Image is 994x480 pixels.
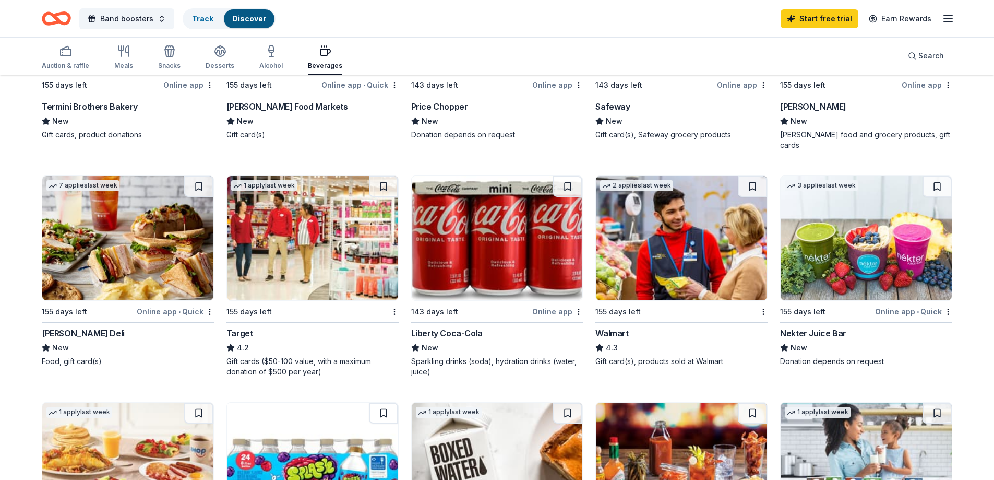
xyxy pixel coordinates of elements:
[780,356,952,367] div: Donation depends on request
[416,407,482,418] div: 1 apply last week
[237,342,249,354] span: 4.2
[412,176,583,300] img: Image for Liberty Coca-Cola
[42,6,71,31] a: Home
[114,62,133,70] div: Meals
[42,356,214,367] div: Food, gift card(s)
[532,305,583,318] div: Online app
[917,308,919,316] span: •
[717,78,768,91] div: Online app
[596,176,767,300] img: Image for Walmart
[259,41,283,75] button: Alcohol
[422,115,438,127] span: New
[918,50,944,62] span: Search
[363,81,365,89] span: •
[100,13,153,25] span: Band boosters
[780,100,846,113] div: [PERSON_NAME]
[226,175,399,377] a: Image for Target1 applylast week155 days leftTarget4.2Gift cards ($50-100 value, with a maximum d...
[781,9,858,28] a: Start free trial
[780,175,952,367] a: Image for Nekter Juice Bar3 applieslast week155 days leftOnline app•QuickNekter Juice BarNewDonat...
[42,62,89,70] div: Auction & raffle
[42,176,213,300] img: Image for McAlister's Deli
[114,41,133,75] button: Meals
[52,115,69,127] span: New
[226,327,253,339] div: Target
[237,115,254,127] span: New
[79,8,174,29] button: Band boosters
[42,306,87,318] div: 155 days left
[46,180,119,191] div: 7 applies last week
[231,180,297,191] div: 1 apply last week
[232,14,266,23] a: Discover
[226,100,348,113] div: [PERSON_NAME] Food Markets
[411,79,458,91] div: 143 days left
[781,176,952,300] img: Image for Nekter Juice Bar
[42,41,89,75] button: Auction & raffle
[785,180,858,191] div: 3 applies last week
[226,356,399,377] div: Gift cards ($50-100 value, with a maximum donation of $500 per year)
[780,130,952,150] div: [PERSON_NAME] food and grocery products, gift cards
[595,306,641,318] div: 155 days left
[158,41,181,75] button: Snacks
[42,130,214,140] div: Gift cards, product donations
[780,306,825,318] div: 155 days left
[780,327,846,339] div: Nekter Juice Bar
[259,62,283,70] div: Alcohol
[46,407,112,418] div: 1 apply last week
[606,115,622,127] span: New
[902,78,952,91] div: Online app
[158,62,181,70] div: Snacks
[595,100,630,113] div: Safeway
[595,175,768,367] a: Image for Walmart2 applieslast week155 days leftWalmart4.3Gift card(s), products sold at Walmart
[411,130,583,140] div: Donation depends on request
[863,9,938,28] a: Earn Rewards
[595,79,642,91] div: 143 days left
[226,306,272,318] div: 155 days left
[411,175,583,377] a: Image for Liberty Coca-Cola143 days leftOnline appLiberty Coca-ColaNewSparkling drinks (soda), hy...
[42,100,138,113] div: Termini Brothers Bakery
[321,78,399,91] div: Online app Quick
[42,175,214,367] a: Image for McAlister's Deli7 applieslast week155 days leftOnline app•Quick[PERSON_NAME] DeliNewFoo...
[163,78,214,91] div: Online app
[183,8,276,29] button: TrackDiscover
[411,356,583,377] div: Sparkling drinks (soda), hydration drinks (water, juice)
[875,305,952,318] div: Online app Quick
[422,342,438,354] span: New
[785,407,851,418] div: 1 apply last week
[42,327,125,339] div: [PERSON_NAME] Deli
[206,62,234,70] div: Desserts
[411,100,468,113] div: Price Chopper
[595,356,768,367] div: Gift card(s), products sold at Walmart
[595,327,628,339] div: Walmart
[595,130,768,140] div: Gift card(s), Safeway grocery products
[900,45,952,66] button: Search
[411,327,483,339] div: Liberty Coca-Cola
[308,41,342,75] button: Beverages
[52,342,69,354] span: New
[308,62,342,70] div: Beverages
[791,342,807,354] span: New
[42,79,87,91] div: 155 days left
[600,180,673,191] div: 2 applies last week
[178,308,181,316] span: •
[192,14,213,23] a: Track
[227,176,398,300] img: Image for Target
[791,115,807,127] span: New
[532,78,583,91] div: Online app
[226,130,399,140] div: Gift card(s)
[606,342,618,354] span: 4.3
[226,79,272,91] div: 155 days left
[780,79,825,91] div: 155 days left
[137,305,214,318] div: Online app Quick
[411,306,458,318] div: 143 days left
[206,41,234,75] button: Desserts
